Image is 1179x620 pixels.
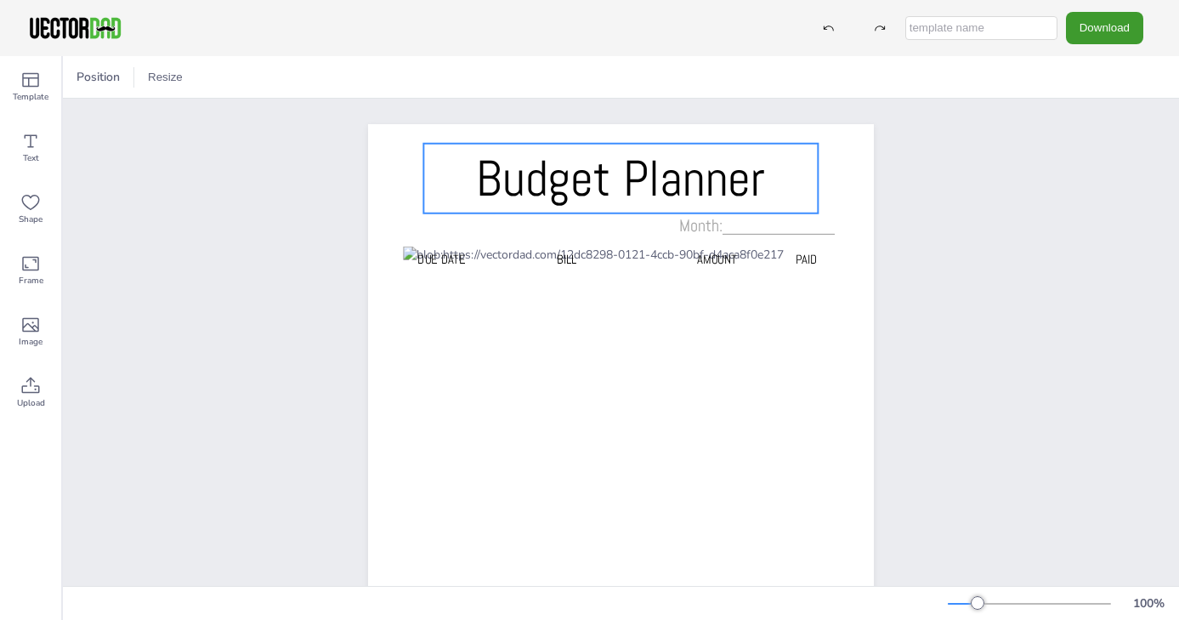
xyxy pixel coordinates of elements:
[697,251,737,267] span: AMOUNT
[17,396,45,410] span: Upload
[13,90,48,104] span: Template
[19,335,43,349] span: Image
[27,15,123,41] img: VectorDad-1.png
[796,251,818,267] span: PAID
[1066,12,1143,43] button: Download
[679,214,835,236] span: Month:____________
[19,274,43,287] span: Frame
[476,146,765,210] span: Budget Planner
[1128,595,1169,611] div: 100 %
[23,151,39,165] span: Text
[905,16,1057,40] input: template name
[417,251,465,267] span: Due Date
[557,251,576,267] span: BILL
[73,69,123,85] span: Position
[141,64,190,91] button: Resize
[19,213,43,226] span: Shape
